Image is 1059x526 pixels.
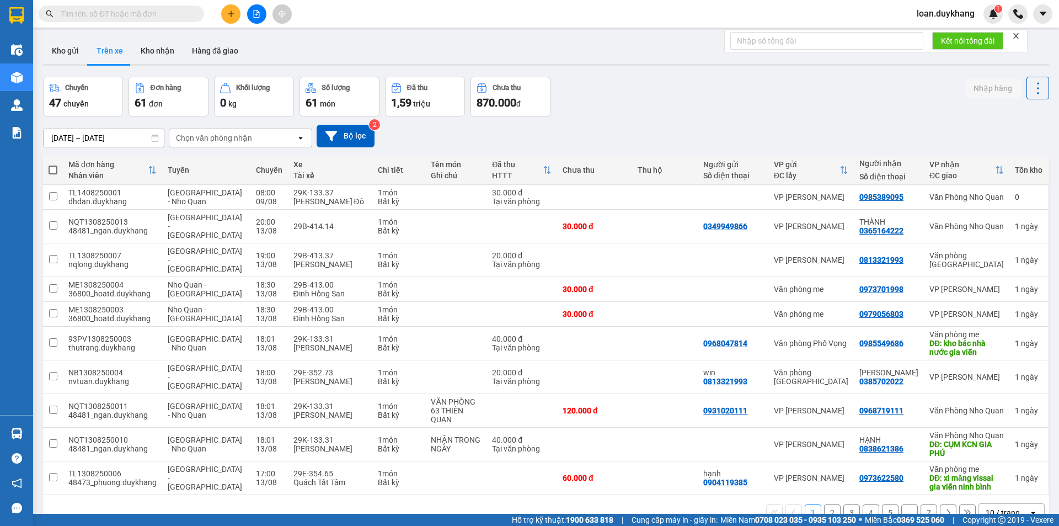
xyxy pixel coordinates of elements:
span: 870.000 [477,96,516,109]
span: file-add [253,10,260,18]
div: DĐ: xi măng vissai gia viễn ninh bình [929,474,1004,491]
span: notification [12,478,22,488]
div: VP [PERSON_NAME] [929,373,1004,381]
div: Văn phòng me [774,285,848,294]
div: Bất kỳ [378,478,420,487]
div: nqlong.duykhang [68,260,157,269]
div: ME1308250003 [68,305,157,314]
div: Bất kỳ [378,314,420,323]
div: 1 món [378,305,420,314]
div: 18:00 [256,368,282,377]
div: 48481_ngan.duykhang [68,444,157,453]
span: ngày [1021,440,1038,449]
button: 4 [863,504,879,521]
span: [GEOGRAPHIC_DATA] - Nho Quan [168,188,242,206]
div: Tại văn phòng [492,444,552,453]
div: 0838621386 [859,444,903,453]
div: Văn phòng me [929,330,1004,339]
span: đơn [149,99,163,108]
span: | [622,514,623,526]
div: Số lượng [322,84,350,92]
img: solution-icon [11,127,23,139]
div: Đinh Hồng San [293,289,367,298]
div: 29B-413.00 [293,280,367,289]
div: [PERSON_NAME] Đô [293,197,367,206]
div: Tuyến [168,166,244,174]
span: 1 [996,5,1000,13]
div: Nhân viên [68,171,148,180]
div: VP [PERSON_NAME] [774,474,848,482]
div: win [703,368,763,377]
span: Kết nối tổng đài [941,35,994,47]
span: ngày [1021,406,1038,415]
div: 30.000 đ [563,222,627,231]
div: 29B-413.37 [293,251,367,260]
div: HTTT [492,171,543,180]
div: Tên món [431,160,481,169]
div: 09/08 [256,197,282,206]
button: Khối lượng0kg [214,77,294,116]
div: 1 món [378,368,420,377]
span: close [1012,32,1020,40]
span: ngày [1021,285,1038,294]
span: loan.duykhang [908,7,983,20]
div: 0968719111 [859,406,903,415]
button: Kho nhận [132,38,183,64]
img: warehouse-icon [11,428,23,439]
div: 0365164222 [859,226,903,235]
div: 40.000 đ [492,435,552,444]
div: Người gửi [703,160,763,169]
div: 120.000 đ [563,406,627,415]
button: Số lượng61món [299,77,379,116]
div: VP nhận [929,160,995,169]
button: Chuyến47chuyến [43,77,123,116]
span: [GEOGRAPHIC_DATA] - [GEOGRAPHIC_DATA] [168,364,242,390]
span: kg [228,99,237,108]
div: 13/08 [256,478,282,487]
div: Mã đơn hàng [68,160,148,169]
th: Toggle SortBy [924,156,1009,185]
div: 1 [1015,440,1042,449]
button: aim [272,4,292,24]
div: 13/08 [256,260,282,269]
button: ... [901,504,918,521]
div: Văn phòng [GEOGRAPHIC_DATA] [929,251,1004,269]
div: DĐ: kho bác nhà nước gia viễn [929,339,1004,357]
div: Văn Phòng Nho Quan [929,406,1004,415]
div: Văn Phòng Nho Quan [929,431,1004,440]
img: warehouse-icon [11,99,23,111]
div: VP [PERSON_NAME] [774,193,848,201]
input: Select a date range. [44,129,164,147]
div: Thu hộ [638,166,692,174]
div: 13/08 [256,289,282,298]
div: Khối lượng [236,84,270,92]
div: nvtuan.duykhang [68,377,157,386]
div: DĐ: CỤM KCN GIA PHÚ [929,440,1004,458]
div: 1 [1015,222,1042,231]
div: Bất kỳ [378,260,420,269]
button: Kết nối tổng đài [932,32,1003,50]
button: 7 [921,504,937,521]
div: 0979056803 [859,310,903,318]
span: ngày [1021,339,1038,348]
button: 3 [843,504,860,521]
img: icon-new-feature [988,9,998,19]
div: HẠNH [859,435,918,444]
span: 61 [306,96,318,109]
div: 0973622580 [859,474,903,482]
div: Bất kỳ [378,289,420,298]
span: Nho Quan - [GEOGRAPHIC_DATA] [168,305,242,323]
div: NQT1308250011 [68,402,157,411]
div: 20.000 đ [492,368,552,377]
th: Toggle SortBy [63,156,162,185]
div: Đơn hàng [151,84,181,92]
div: Đã thu [407,84,427,92]
span: Cung cấp máy in - giấy in: [632,514,718,526]
div: Chưa thu [493,84,521,92]
div: Bất kỳ [378,226,420,235]
span: 47 [49,96,61,109]
div: [PERSON_NAME] [293,444,367,453]
div: Tại văn phòng [492,343,552,352]
div: 13/08 [256,343,282,352]
div: 0985549686 [859,339,903,348]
